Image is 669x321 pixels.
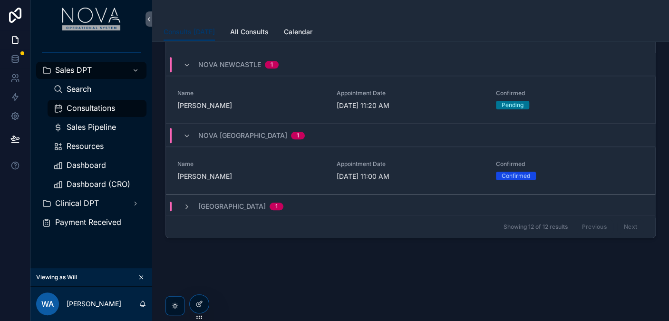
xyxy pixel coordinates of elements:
span: Nova [GEOGRAPHIC_DATA] [198,131,287,140]
a: Consultations [48,100,146,117]
span: Confirmed [496,89,644,97]
a: Name[PERSON_NAME]Appointment Date[DATE] 11:20 AMConfirmedPending [166,76,655,124]
span: Name [177,160,325,168]
span: Sales DPT [55,65,92,75]
a: Resources [48,138,146,155]
p: [PERSON_NAME] [67,299,121,309]
div: Confirmed [502,172,530,180]
div: Pending [502,101,524,109]
a: Sales Pipeline [48,119,146,136]
span: [PERSON_NAME] [177,101,325,110]
a: Payment Received [36,214,146,231]
span: Consultations [67,103,115,113]
a: Calendar [284,23,312,42]
div: 1 [275,203,278,210]
a: Dashboard (CRO) [48,176,146,193]
span: Showing 12 of 12 results [503,223,567,231]
span: WA [41,298,54,310]
span: Payment Received [55,217,121,227]
a: Dashboard [48,157,146,174]
a: Clinical DPT [36,195,146,212]
div: 1 [297,132,299,139]
span: Clinical DPT [55,198,99,208]
span: Dashboard [67,160,106,170]
span: Calendar [284,27,312,37]
span: Appointment Date [337,160,485,168]
img: App logo [62,8,121,30]
span: [PERSON_NAME] [177,172,325,181]
span: [DATE] 11:00 AM [337,172,485,181]
span: Sales Pipeline [67,122,116,132]
span: Nova Newcastle [198,60,261,69]
div: 1 [271,61,273,68]
div: scrollable content [30,38,152,243]
a: Name[PERSON_NAME]Appointment Date[DATE] 11:00 AMConfirmedConfirmed [166,147,655,195]
a: Search [48,81,146,98]
span: Resources [67,141,104,151]
a: Consults [DATE] [164,23,215,41]
span: [DATE] 11:20 AM [337,101,485,110]
span: Confirmed [496,160,644,168]
a: Sales DPT [36,62,146,79]
span: Consults [DATE] [164,27,215,37]
span: Name [177,89,325,97]
span: Search [67,84,91,94]
span: Viewing as Will [36,273,77,281]
span: Dashboard (CRO) [67,179,130,189]
a: All Consults [230,23,269,42]
span: All Consults [230,27,269,37]
span: Appointment Date [337,89,485,97]
span: [GEOGRAPHIC_DATA] [198,202,266,211]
